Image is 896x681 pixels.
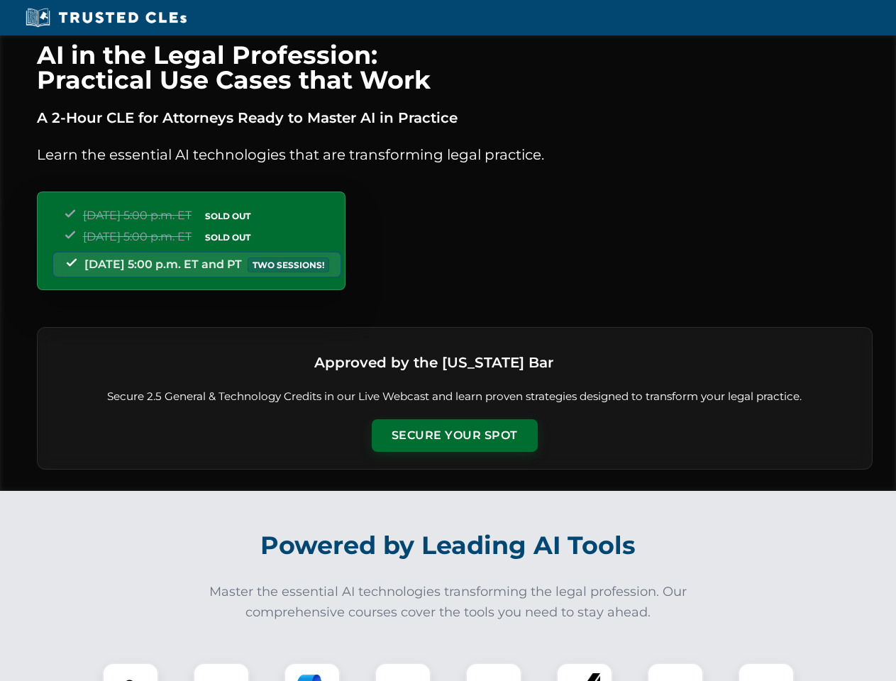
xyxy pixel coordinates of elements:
[200,230,255,245] span: SOLD OUT
[314,350,553,375] h3: Approved by the [US_STATE] Bar
[37,143,873,166] p: Learn the essential AI technologies that are transforming legal practice.
[21,7,191,28] img: Trusted CLEs
[83,230,192,243] span: [DATE] 5:00 p.m. ET
[55,389,855,405] p: Secure 2.5 General & Technology Credits in our Live Webcast and learn proven strategies designed ...
[83,209,192,222] span: [DATE] 5:00 p.m. ET
[37,106,873,129] p: A 2-Hour CLE for Attorneys Ready to Master AI in Practice
[200,582,697,623] p: Master the essential AI technologies transforming the legal profession. Our comprehensive courses...
[55,521,841,570] h2: Powered by Leading AI Tools
[37,43,873,92] h1: AI in the Legal Profession: Practical Use Cases that Work
[372,419,538,452] button: Secure Your Spot
[200,209,255,223] span: SOLD OUT
[559,345,594,380] img: Logo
